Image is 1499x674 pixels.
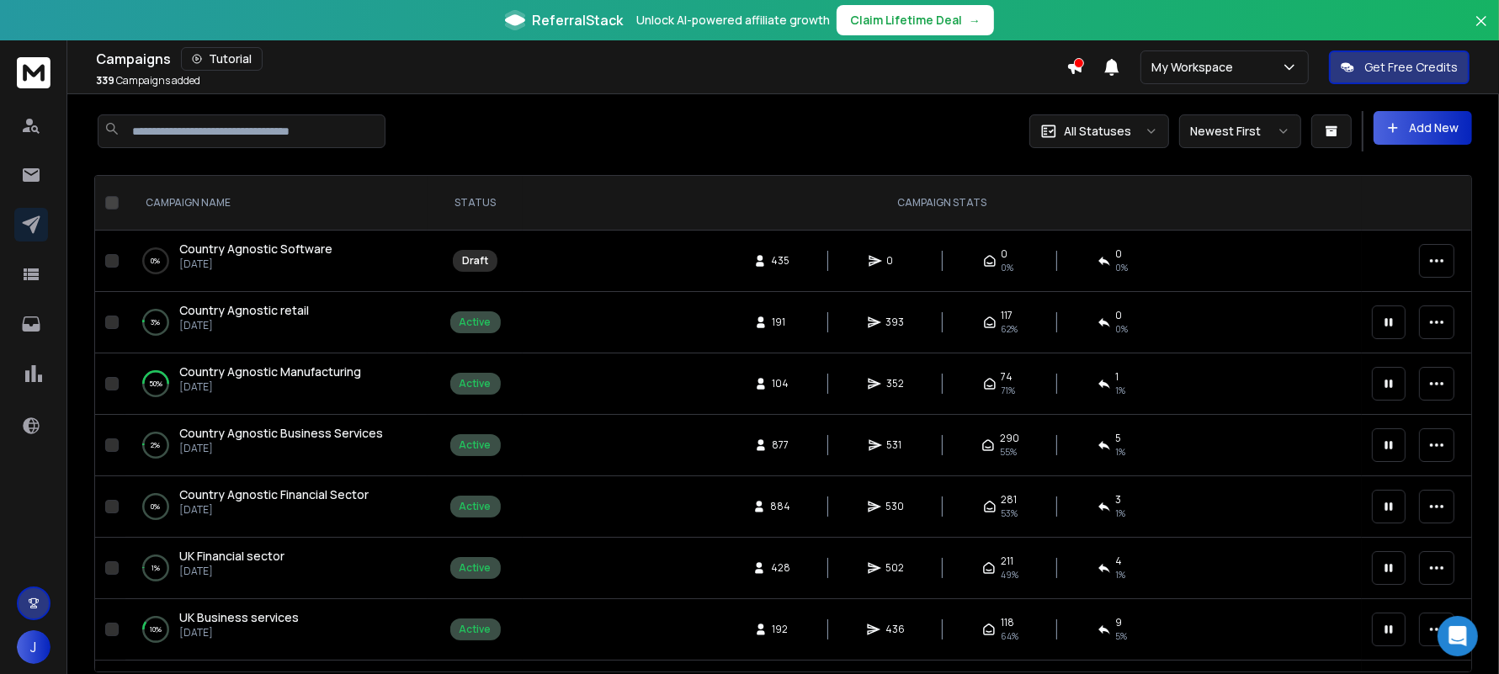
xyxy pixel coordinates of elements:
[1002,384,1016,397] span: 71 %
[179,364,361,380] a: Country Agnostic Manufacturing
[1116,370,1119,384] span: 1
[179,257,332,271] p: [DATE]
[1116,493,1122,507] span: 3
[886,377,904,390] span: 352
[125,353,428,415] td: 50%Country Agnostic Manufacturing[DATE]
[1064,123,1131,140] p: All Statuses
[179,626,299,640] p: [DATE]
[179,503,369,517] p: [DATE]
[428,176,523,231] th: STATUS
[773,377,789,390] span: 104
[886,561,905,575] span: 502
[1116,616,1123,629] span: 9
[17,630,50,664] button: J
[150,621,162,638] p: 10 %
[887,254,904,268] span: 0
[1002,507,1018,520] span: 53 %
[179,609,299,626] a: UK Business services
[460,438,492,452] div: Active
[1001,555,1013,568] span: 211
[96,74,200,88] p: Campaigns added
[1116,322,1129,336] span: 0 %
[179,241,332,257] a: Country Agnostic Software
[1001,616,1014,629] span: 118
[771,500,791,513] span: 884
[125,599,428,661] td: 10%UK Business services[DATE]
[886,500,905,513] span: 530
[179,302,309,318] span: Country Agnostic retail
[1116,445,1126,459] span: 1 %
[1116,432,1122,445] span: 5
[523,176,1362,231] th: CAMPAIGN STATS
[885,623,905,636] span: 436
[125,176,428,231] th: CAMPAIGN NAME
[179,565,284,578] p: [DATE]
[1116,247,1123,261] span: 0
[773,438,789,452] span: 877
[151,252,161,269] p: 0 %
[772,254,790,268] span: 435
[837,5,994,35] button: Claim Lifetime Deal→
[181,47,263,71] button: Tutorial
[460,623,492,636] div: Active
[1002,309,1013,322] span: 117
[1116,384,1126,397] span: 1 %
[125,538,428,599] td: 1%UK Financial sector[DATE]
[1116,309,1123,322] span: 0
[1001,568,1018,581] span: 49 %
[1001,629,1018,643] span: 64 %
[1002,247,1008,261] span: 0
[179,319,309,332] p: [DATE]
[151,560,160,576] p: 1 %
[96,47,1066,71] div: Campaigns
[460,316,492,329] div: Active
[460,377,492,390] div: Active
[1179,114,1301,148] button: Newest First
[1116,568,1126,581] span: 1 %
[1116,507,1126,520] span: 1 %
[771,561,790,575] span: 428
[462,254,488,268] div: Draft
[1438,616,1478,656] div: Open Intercom Messenger
[1329,50,1470,84] button: Get Free Credits
[179,425,383,441] span: Country Agnostic Business Services
[125,476,428,538] td: 0%Country Agnostic Financial Sector[DATE]
[151,498,161,515] p: 0 %
[1002,493,1018,507] span: 281
[1002,370,1013,384] span: 74
[1364,59,1458,76] p: Get Free Credits
[1151,59,1240,76] p: My Workspace
[179,442,383,455] p: [DATE]
[96,73,114,88] span: 339
[532,10,623,30] span: ReferralStack
[636,12,830,29] p: Unlock AI-powered affiliate growth
[179,380,361,394] p: [DATE]
[773,623,789,636] span: 192
[1000,445,1017,459] span: 55 %
[886,316,905,329] span: 393
[460,561,492,575] div: Active
[179,548,284,565] a: UK Financial sector
[460,500,492,513] div: Active
[887,438,904,452] span: 531
[1374,111,1472,145] button: Add New
[1002,322,1018,336] span: 62 %
[773,316,789,329] span: 191
[1116,261,1129,274] span: 0%
[151,314,161,331] p: 3 %
[1116,555,1123,568] span: 4
[125,231,428,292] td: 0%Country Agnostic Software[DATE]
[125,415,428,476] td: 2%Country Agnostic Business Services[DATE]
[125,292,428,353] td: 3%Country Agnostic retail[DATE]
[179,425,383,442] a: Country Agnostic Business Services
[1116,629,1128,643] span: 5 %
[1470,10,1492,50] button: Close banner
[179,486,369,503] a: Country Agnostic Financial Sector
[1002,261,1014,274] span: 0%
[149,375,162,392] p: 50 %
[1000,432,1019,445] span: 290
